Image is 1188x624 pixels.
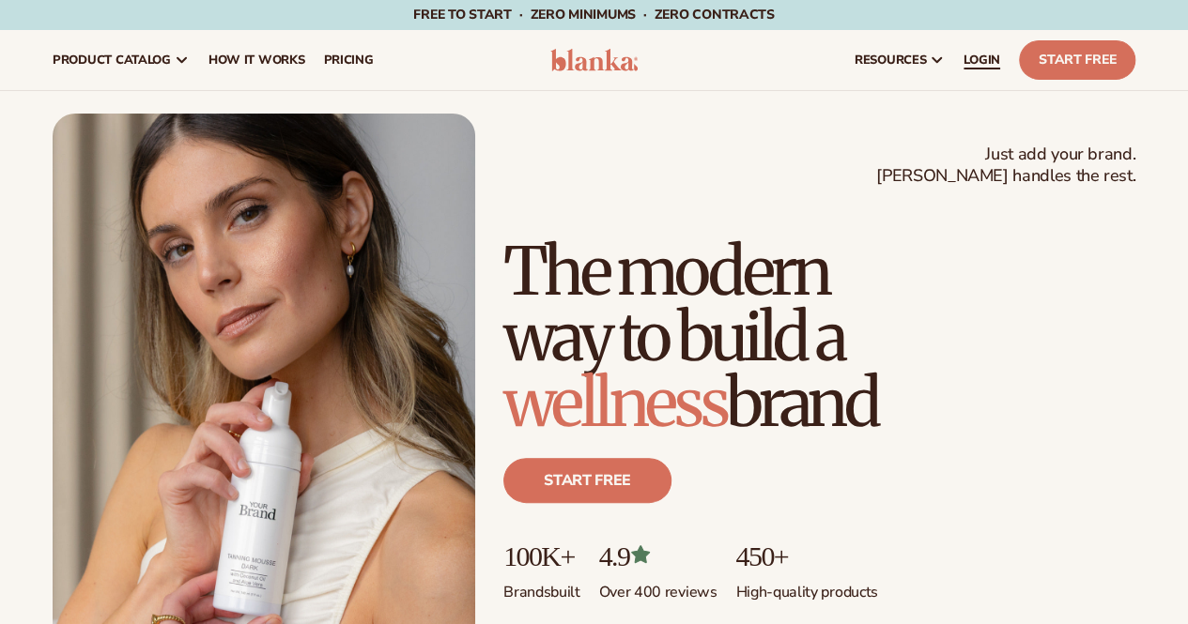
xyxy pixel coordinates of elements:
[599,571,717,602] p: Over 400 reviews
[199,30,315,90] a: How It Works
[735,571,877,602] p: High-quality products
[208,53,305,68] span: How It Works
[855,53,926,68] span: resources
[954,30,1010,90] a: LOGIN
[845,30,954,90] a: resources
[503,361,726,444] span: wellness
[53,53,171,68] span: product catalog
[43,30,199,90] a: product catalog
[964,53,1000,68] span: LOGIN
[503,571,580,602] p: Brands built
[503,238,1135,435] h1: The modern way to build a brand
[876,144,1135,188] span: Just add your brand. [PERSON_NAME] handles the rest.
[599,540,717,571] p: 4.9
[323,53,373,68] span: pricing
[503,540,580,571] p: 100K+
[550,49,639,71] img: logo
[413,6,774,23] span: Free to start · ZERO minimums · ZERO contracts
[314,30,382,90] a: pricing
[1019,40,1135,80] a: Start Free
[735,540,877,571] p: 450+
[503,458,671,503] a: Start free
